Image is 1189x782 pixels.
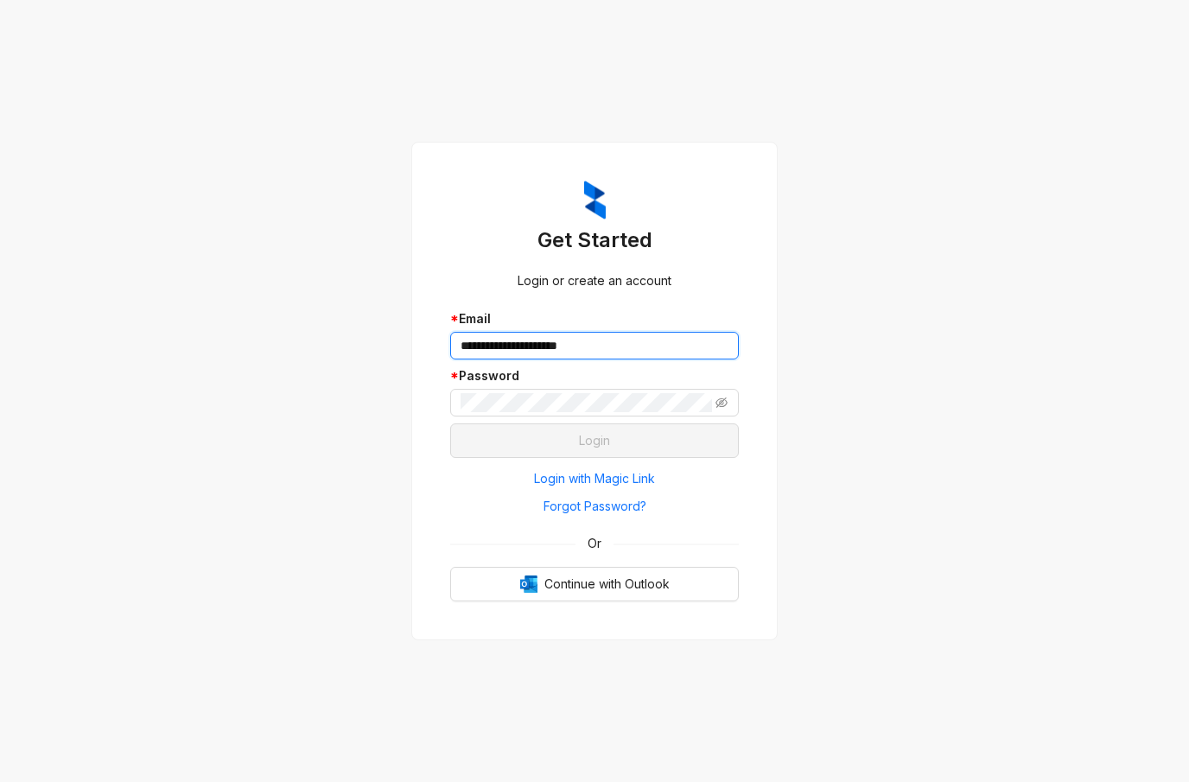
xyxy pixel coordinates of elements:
span: Forgot Password? [544,497,646,516]
img: Outlook [520,575,537,593]
span: Continue with Outlook [544,575,670,594]
div: Login or create an account [450,271,739,290]
div: Email [450,309,739,328]
h3: Get Started [450,226,739,254]
img: ZumaIcon [584,181,606,220]
button: Forgot Password? [450,493,739,520]
div: Password [450,366,739,385]
button: Login with Magic Link [450,465,739,493]
span: eye-invisible [715,397,728,409]
button: Login [450,423,739,458]
span: Or [575,534,614,553]
span: Login with Magic Link [534,469,655,488]
button: OutlookContinue with Outlook [450,567,739,601]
